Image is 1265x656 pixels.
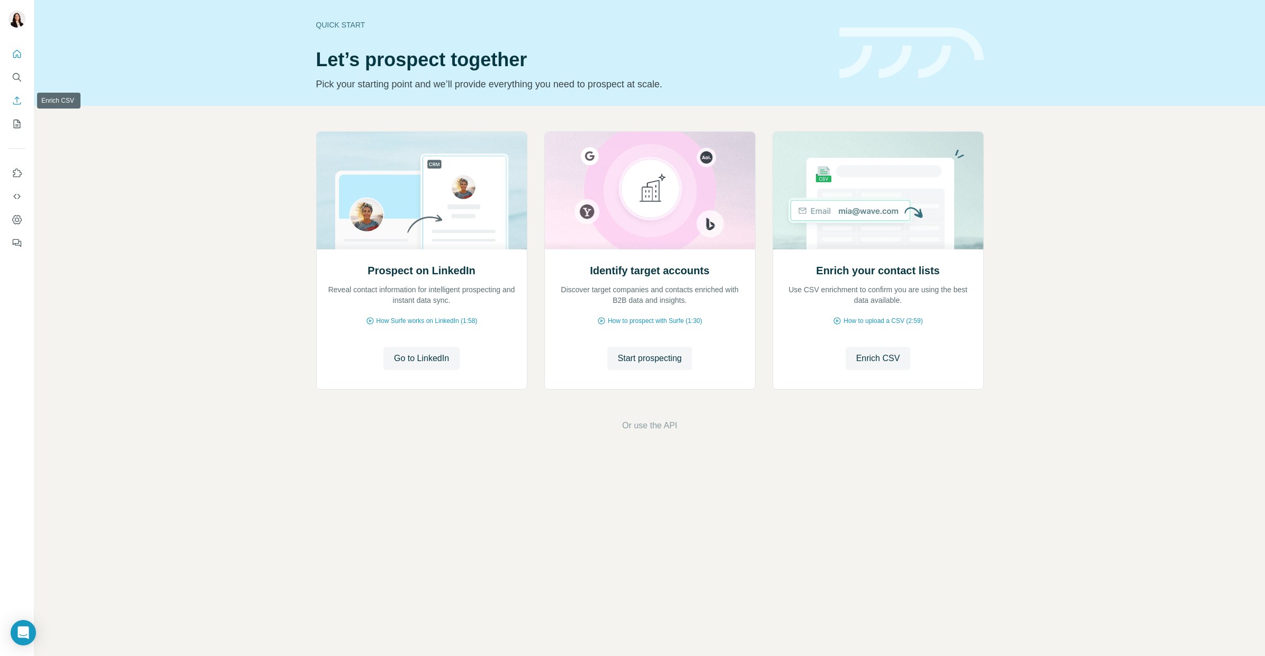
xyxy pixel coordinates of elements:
[856,352,900,365] span: Enrich CSV
[544,132,756,249] img: Identify target accounts
[816,263,939,278] h2: Enrich your contact lists
[316,132,527,249] img: Prospect on LinkedIn
[376,316,478,326] span: How Surfe works on LinkedIn (1:58)
[8,114,25,133] button: My lists
[8,68,25,87] button: Search
[555,284,744,305] p: Discover target companies and contacts enriched with B2B data and insights.
[608,316,702,326] span: How to prospect with Surfe (1:30)
[844,316,922,326] span: How to upload a CSV (2:59)
[622,419,677,432] button: Or use the API
[316,20,827,30] div: Quick start
[618,352,682,365] span: Start prospecting
[590,263,710,278] h2: Identify target accounts
[607,347,693,370] button: Start prospecting
[839,28,984,79] img: banner
[394,352,449,365] span: Go to LinkedIn
[8,11,25,28] img: Avatar
[8,187,25,206] button: Use Surfe API
[8,44,25,64] button: Quick start
[8,91,25,110] button: Enrich CSV
[327,284,516,305] p: Reveal contact information for intelligent prospecting and instant data sync.
[8,233,25,253] button: Feedback
[846,347,911,370] button: Enrich CSV
[383,347,460,370] button: Go to LinkedIn
[8,210,25,229] button: Dashboard
[316,77,827,92] p: Pick your starting point and we’ll provide everything you need to prospect at scale.
[367,263,475,278] h2: Prospect on LinkedIn
[316,49,827,70] h1: Let’s prospect together
[11,620,36,645] div: Open Intercom Messenger
[8,164,25,183] button: Use Surfe on LinkedIn
[784,284,973,305] p: Use CSV enrichment to confirm you are using the best data available.
[773,132,984,249] img: Enrich your contact lists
